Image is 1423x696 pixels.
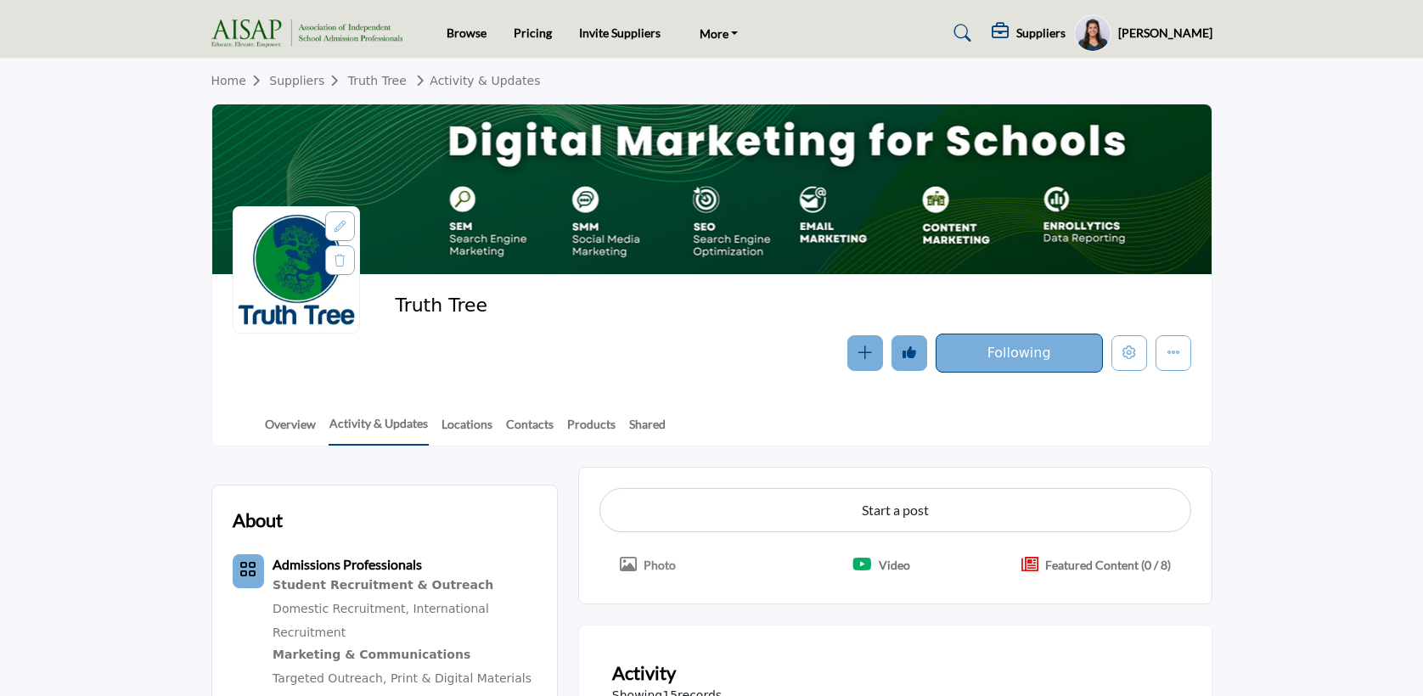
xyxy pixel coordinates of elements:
button: Undo like [891,335,927,371]
div: Aspect Ratio:1:1,Size:400x400px [325,211,355,241]
a: Overview [264,415,317,445]
a: Domestic Recruitment, [273,602,409,615]
a: Activity & Updates [410,74,540,87]
a: Browse [447,25,487,40]
a: Invite Suppliers [579,25,661,40]
h2: About [233,506,283,534]
a: Targeted Outreach, [273,671,386,685]
button: Show hide supplier dropdown [1074,14,1111,52]
b: Admissions Professionals [273,556,422,572]
a: Pricing [514,25,552,40]
a: Products [566,415,616,445]
a: Search [937,20,982,47]
button: Category Icon [233,554,265,588]
button: Start a post [599,488,1191,532]
a: International Recruitment [273,602,489,639]
a: Marketing & Communications [273,644,537,666]
button: Create Popup [1001,546,1191,583]
a: Truth Tree [348,74,407,87]
div: Cutting-edge software solutions designed to streamline educational processes and enhance learning. [273,644,537,666]
a: Contacts [505,415,554,445]
a: Suppliers [269,74,347,87]
h2: Truth Tree [395,295,862,317]
a: Admissions Professionals [273,558,422,572]
button: Edit company [1111,335,1147,371]
button: Following [936,334,1103,373]
p: Video [879,556,910,574]
h2: Activity [612,659,676,687]
button: Upgrade plan to upload images/graphics. [599,546,696,583]
a: Student Recruitment & Outreach [273,575,537,597]
h5: Suppliers [1016,25,1066,41]
h5: [PERSON_NAME] [1118,25,1212,42]
a: Print & Digital Materials [391,671,532,685]
a: Home [211,74,270,87]
div: Expert financial management and support tailored to the specific needs of educational institutions. [273,575,537,597]
p: Upgrade plan to upload images/graphics. [644,556,676,574]
p: Upgrade plan to get more premium post. [1045,556,1171,574]
div: Suppliers [992,23,1066,43]
a: Locations [441,415,493,445]
button: More details [1156,335,1191,371]
a: More [688,21,751,45]
a: Shared [628,415,667,445]
img: site Logo [211,20,411,48]
a: Activity & Updates [329,414,429,446]
button: Upload File Video [832,546,931,583]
